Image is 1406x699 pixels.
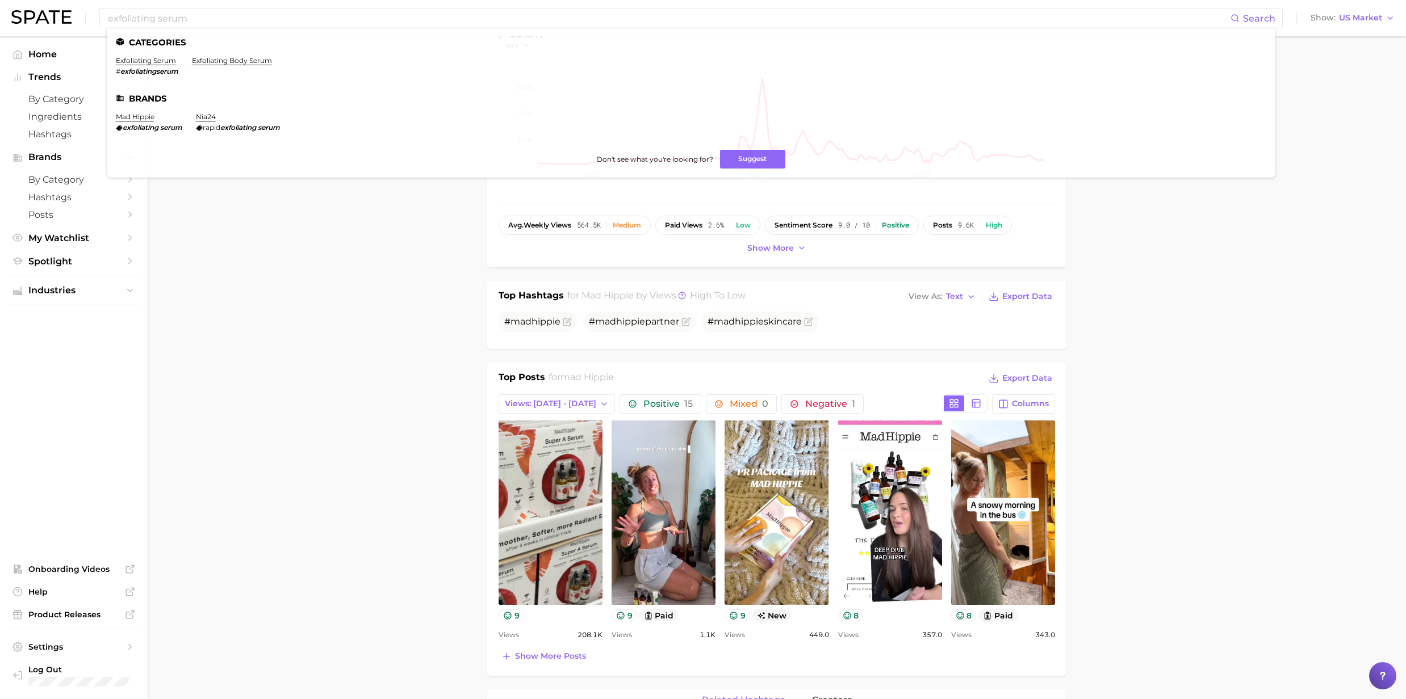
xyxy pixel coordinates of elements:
a: Settings [9,638,139,655]
button: Flag as miscategorized or irrelevant [804,317,813,326]
span: 9.6k [958,221,974,229]
img: SPATE [11,10,72,24]
button: sentiment score9.0 / 10Positive [765,216,919,235]
span: Log Out [28,664,183,675]
a: by Category [9,171,139,188]
span: 208.1k [578,628,602,642]
span: 2.6% [708,221,724,229]
em: exfoliating [123,123,158,132]
span: Product Releases [28,609,119,620]
span: 1 [852,398,855,409]
em: serum [160,123,182,132]
span: mad [714,316,735,327]
span: Don't see what you're looking for? [597,155,713,163]
a: Ingredients [9,108,139,125]
span: mad [595,316,616,327]
span: 343.0 [1035,628,1055,642]
h2: for by Views [567,289,746,305]
span: posts [933,221,952,229]
span: mad [510,316,532,327]
a: exfoliating body serum [192,56,272,65]
span: Export Data [1002,373,1052,383]
span: hippie [735,316,764,327]
a: Posts [9,206,139,224]
a: Home [9,45,139,63]
a: Spotlight [9,252,139,270]
span: # [116,67,120,75]
button: Brands [9,149,139,166]
a: My Watchlist [9,229,139,247]
span: # partner [589,316,679,327]
span: hippie [616,316,645,327]
span: 564.5k [577,221,601,229]
a: by Category [9,90,139,108]
span: hippie [532,316,560,327]
a: Hashtags [9,125,139,143]
span: 0 [762,398,768,409]
button: paid [639,609,679,621]
button: Suggest [720,150,785,169]
button: avg.weekly views564.5kMedium [499,216,651,235]
span: mad hippie [581,290,634,301]
button: 8 [951,609,977,621]
span: Search [1243,13,1275,24]
span: sentiment score [775,221,832,229]
em: serum [258,123,280,132]
h1: Top Hashtags [499,289,564,305]
h2: for [549,370,614,388]
button: 9 [612,609,637,621]
div: High [986,221,1002,229]
li: Brands [116,94,1266,103]
div: Low [736,221,751,229]
span: Views [951,628,972,642]
span: US Market [1339,15,1382,21]
input: Search here for a brand, industry, or ingredient [107,9,1231,28]
div: Positive [882,221,909,229]
span: Settings [28,642,119,652]
span: new [752,609,792,621]
button: Columns [992,394,1055,414]
span: Hashtags [28,192,119,203]
span: rapid [203,123,220,132]
a: Onboarding Videos [9,561,139,578]
li: Categories [116,37,1266,47]
span: Views [612,628,632,642]
span: My Watchlist [28,233,119,243]
span: Show [1311,15,1336,21]
em: exfoliating [220,123,256,132]
span: Trends [28,72,119,82]
span: Views [725,628,745,642]
a: Hashtags [9,188,139,206]
span: Views [499,628,519,642]
button: Show more [744,241,809,256]
button: Flag as miscategorized or irrelevant [563,317,572,326]
span: Show more posts [515,651,586,661]
span: paid views [665,221,702,229]
span: Columns [1012,399,1049,409]
span: Views [838,628,859,642]
button: 9 [725,609,750,621]
span: 9.0 / 10 [838,221,870,229]
span: high to low [690,290,746,301]
button: View AsText [906,289,978,304]
span: Export Data [1002,292,1052,301]
span: weekly views [508,221,571,229]
button: Industries [9,282,139,299]
span: Negative [805,399,855,409]
button: Export Data [986,370,1055,386]
a: Product Releases [9,606,139,623]
span: mad hippie [560,372,614,382]
button: 8 [838,609,864,621]
span: Spotlight [28,256,119,267]
span: Posts [28,209,119,220]
button: ShowUS Market [1308,11,1397,26]
a: exfoliating serum [116,56,176,65]
span: Brands [28,152,119,162]
button: Trends [9,69,139,86]
span: Industries [28,285,119,296]
a: nia24 [196,112,216,121]
span: View As [909,293,943,300]
span: Onboarding Videos [28,564,119,574]
a: Log out. Currently logged in with e-mail stephanie.lukasiak@voyantbeauty.com. [9,661,139,690]
span: Text [946,293,963,300]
